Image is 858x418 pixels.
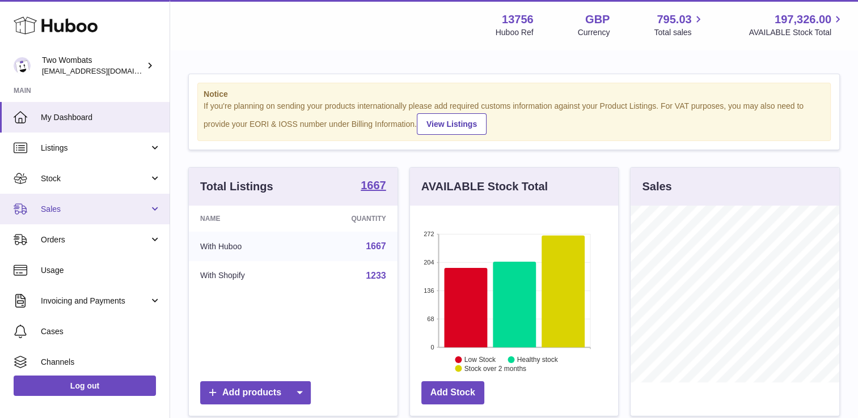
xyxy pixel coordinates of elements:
text: 0 [430,344,434,351]
div: If you're planning on sending your products internationally please add required customs informati... [204,101,825,135]
span: Invoicing and Payments [41,296,149,306]
a: View Listings [417,113,487,135]
a: 197,326.00 AVAILABLE Stock Total [749,12,844,38]
img: internalAdmin-13756@internal.huboo.com [14,57,31,74]
text: 272 [424,231,434,237]
text: 136 [424,287,434,294]
span: Cases [41,326,161,337]
span: AVAILABLE Stock Total [749,27,844,38]
strong: Notice [204,89,825,100]
div: Currency [578,27,610,38]
strong: GBP [585,12,610,27]
span: Channels [41,357,161,368]
span: 795.03 [657,12,691,27]
div: Two Wombats [42,55,144,76]
a: Add products [200,381,311,404]
h3: Sales [642,179,671,194]
span: My Dashboard [41,112,161,123]
td: With Shopify [189,261,301,291]
a: 795.03 Total sales [654,12,704,38]
text: Low Stock [464,356,496,364]
text: 204 [424,259,434,266]
a: Log out [14,376,156,396]
h3: Total Listings [200,179,273,194]
h3: AVAILABLE Stock Total [421,179,548,194]
span: Sales [41,204,149,215]
span: Orders [41,234,149,245]
span: 197,326.00 [775,12,831,27]
span: Usage [41,265,161,276]
a: 1233 [366,271,386,280]
span: [EMAIL_ADDRESS][DOMAIN_NAME] [42,66,167,75]
span: Total sales [654,27,704,38]
a: Add Stock [421,381,484,404]
strong: 13756 [502,12,534,27]
div: Huboo Ref [496,27,534,38]
th: Name [189,206,301,232]
a: 1667 [366,241,386,251]
th: Quantity [301,206,397,232]
text: Stock over 2 months [464,365,526,373]
text: Healthy stock [517,356,559,364]
td: With Huboo [189,232,301,261]
strong: 1667 [361,180,386,191]
span: Stock [41,173,149,184]
span: Listings [41,143,149,153]
text: 68 [427,315,434,322]
a: 1667 [361,180,386,193]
